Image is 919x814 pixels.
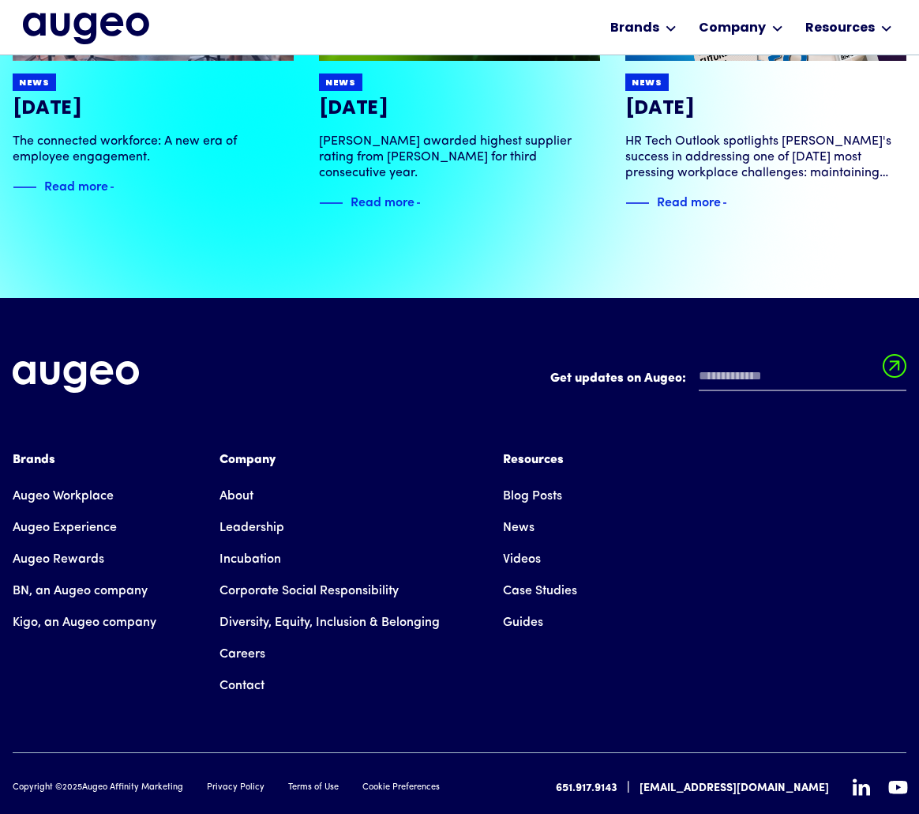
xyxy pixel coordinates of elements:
img: Blue decorative line [13,178,36,197]
div: Resources [503,450,577,469]
div: News [19,77,50,89]
a: Incubation [219,544,281,575]
div: [PERSON_NAME] awarded highest supplier rating from [PERSON_NAME] for third consecutive year. [319,134,600,181]
a: Corporate Social Responsibility [219,575,399,607]
a: Case Studies [503,575,577,607]
a: Augeo Experience [13,512,117,544]
a: Kigo, an Augeo company [13,607,156,639]
div: HR Tech Outlook spotlights [PERSON_NAME]'s success in addressing one of [DATE] most pressing work... [625,134,906,181]
h3: [DATE] [319,97,600,121]
img: Blue decorative line [319,194,343,213]
input: Submit [883,354,906,387]
a: Privacy Policy [207,782,264,795]
div: News [325,77,356,89]
a: News [503,512,535,544]
div: Read more [351,191,414,210]
img: Blue text arrow [110,178,133,197]
a: Videos [503,544,541,575]
a: Augeo Rewards [13,544,104,575]
a: Terms of Use [288,782,339,795]
h3: [DATE] [625,97,906,121]
div: Read more [657,191,721,210]
span: 2025 [62,783,82,792]
a: 651.917.9143 [556,780,617,797]
div: The connected workforce: A new era of employee engagement. [13,134,294,165]
a: [EMAIL_ADDRESS][DOMAIN_NAME] [640,780,829,797]
h3: [DATE] [13,97,294,121]
a: Diversity, Equity, Inclusion & Belonging [219,607,440,639]
div: Company [219,450,440,469]
img: Blue text arrow [722,194,746,213]
a: About [219,480,253,512]
img: Blue decorative line [625,194,649,213]
img: Blue text arrow [416,194,440,213]
form: Email Form [550,361,906,399]
div: | [627,778,630,797]
div: Brands [13,450,156,469]
a: Blog Posts [503,480,562,512]
a: Augeo Workplace [13,480,114,512]
div: Read more [44,175,108,194]
label: Get updates on Augeo: [550,369,686,388]
a: Careers [219,639,265,670]
img: Augeo's full logo in white. [13,361,139,394]
div: News [632,77,662,89]
div: Company [699,19,766,38]
div: Brands [610,19,659,38]
div: Copyright © Augeo Affinity Marketing [13,782,183,795]
a: Leadership [219,512,284,544]
a: Cookie Preferences [362,782,440,795]
a: Guides [503,607,543,639]
a: BN, an Augeo company [13,575,148,607]
a: Contact [219,670,264,702]
div: Resources [805,19,875,38]
a: home [23,13,149,46]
